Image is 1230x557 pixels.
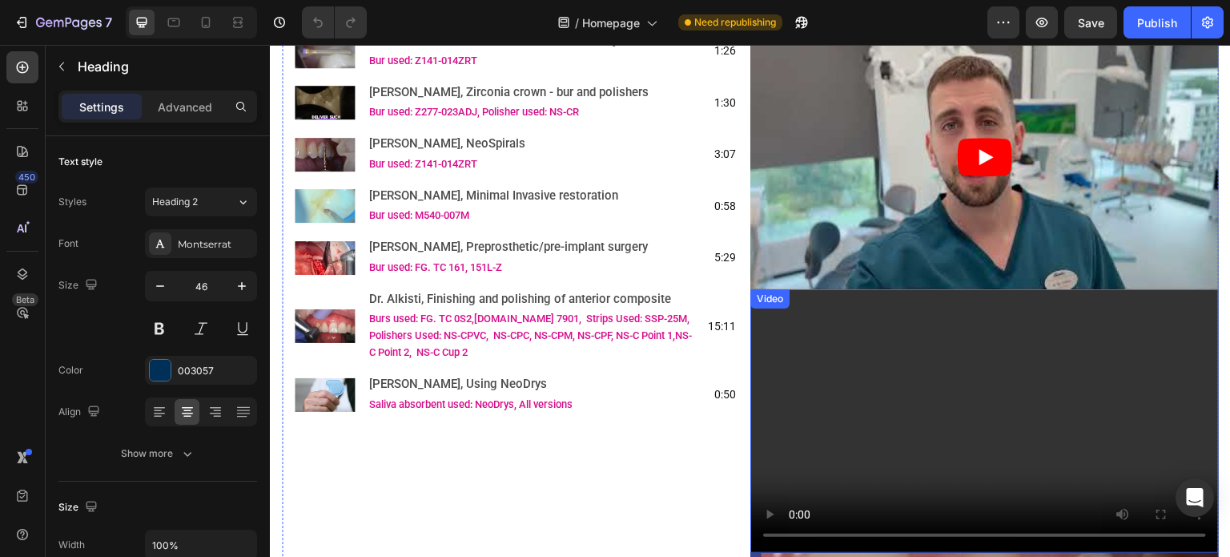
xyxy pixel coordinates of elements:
button: Publish [1123,6,1191,38]
span: / [575,14,579,31]
span: Saliva absorbent used: NeoDrys, All versions [99,353,303,365]
div: Undo/Redo [302,6,367,38]
div: Video [484,247,517,261]
div: Size [58,275,101,297]
span: Bur used: Z141-014ZRT [99,113,207,125]
div: Montserrat [178,237,253,252]
video: Video [480,244,949,508]
button: Show more [58,439,257,468]
span: Homepage [582,14,640,31]
img: Alkisti.png [25,264,85,298]
div: 450 [15,171,38,184]
span: [PERSON_NAME], Using NeoDrys [99,332,277,346]
p: 7 [105,13,112,32]
button: Play [688,93,742,131]
p: Heading [78,57,251,76]
span: Dr. Alkisti, Finishing and polishing of anterior composite [99,247,401,261]
span: Bur used: Z141-014ZRT [99,10,207,22]
span: Bur used: Z277-023ADJ, Polisher used: NS-CR [99,61,309,73]
div: Align [58,402,103,423]
p: 3:07 [444,99,466,119]
div: Size [58,497,101,519]
div: Show more [121,446,195,462]
span: Bur used: M540-007M [99,164,199,176]
p: 0:50 [444,340,466,360]
div: Text style [58,155,102,169]
span: Burs used: FG. TC 0S2,[DOMAIN_NAME] 7901, Strips Used: SSP-25M, Polishers Used: NS-CPVC, NS-CPC, ... [99,268,422,313]
span: Heading 2 [152,195,198,209]
img: Baraa.png [25,41,85,75]
div: Beta [12,293,38,306]
img: NeoSpiral_Yankinan.png [25,93,85,127]
span: Bur used: FG. TC 161, 151L-Z [99,216,232,228]
p: 0:58 [444,151,466,172]
button: Save [1064,6,1117,38]
span: Need republishing [694,15,776,30]
p: Advanced [158,99,212,115]
iframe: Design area [270,45,1230,557]
button: 7 [6,6,119,38]
p: Settings [79,99,124,115]
span: [PERSON_NAME], Zirconia crown - bur and polishers [99,40,379,54]
span: Save [1078,16,1104,30]
div: Open Intercom Messenger [1176,478,1214,517]
p: 5:29 [444,203,466,223]
div: Width [58,538,85,552]
div: Color [58,363,83,377]
span: [PERSON_NAME], Minimal Invasive restoration [99,143,348,158]
img: NeoDrys_Goldstein.png [25,333,85,367]
div: Font [58,236,78,251]
div: Publish [1137,14,1177,31]
div: Styles [58,195,86,209]
img: Grobler.png [25,196,85,230]
button: Heading 2 [145,188,257,216]
p: 15:11 [438,272,466,292]
img: geoge_benjamin.png [25,144,85,178]
p: 1:30 [444,48,466,68]
span: [PERSON_NAME], Preprosthetic/pre-implant surgery [99,195,378,209]
div: 003057 [178,364,253,378]
span: [PERSON_NAME], NeoSpirals [99,91,255,106]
